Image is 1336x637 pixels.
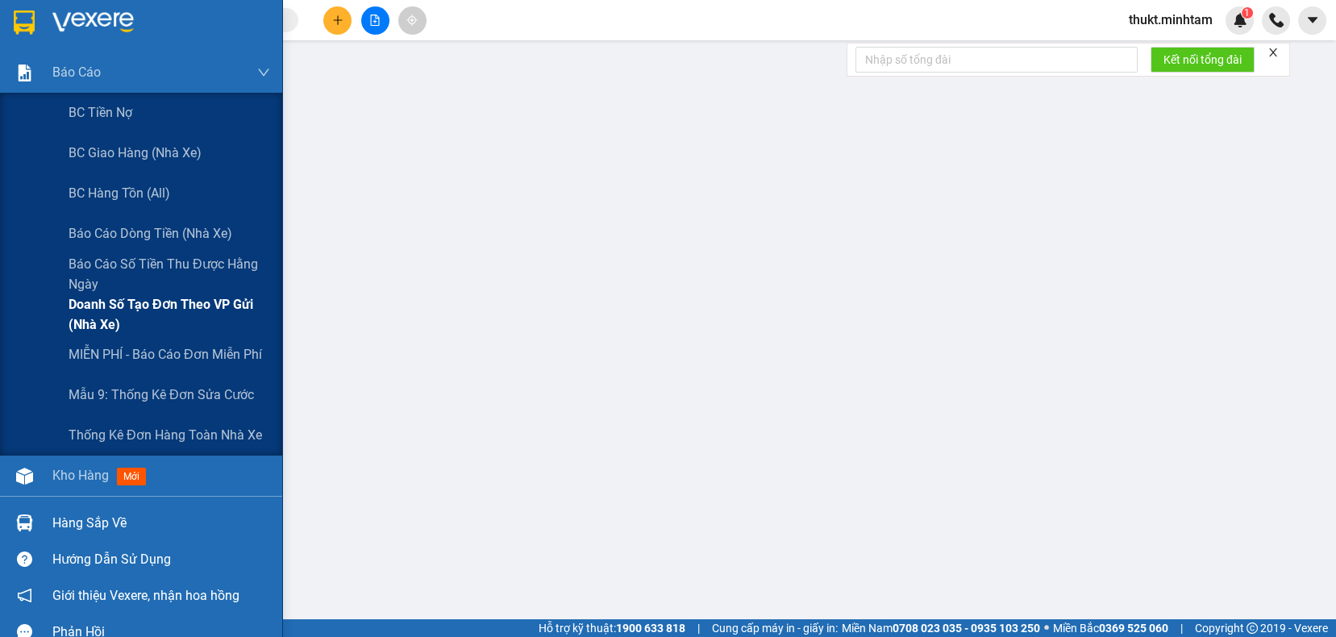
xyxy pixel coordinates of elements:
[697,619,700,637] span: |
[1305,13,1320,27] span: caret-down
[16,65,33,81] img: solution-icon
[1099,622,1168,635] strong: 0369 525 060
[332,15,343,26] span: plus
[52,547,270,572] div: Hướng dẫn sử dụng
[69,294,270,335] span: Doanh số tạo đơn theo VP gửi (nhà xe)
[69,143,202,163] span: BC giao hàng (nhà xe)
[52,62,101,82] span: Báo cáo
[1116,10,1226,30] span: thukt.minhtam
[323,6,352,35] button: plus
[406,15,418,26] span: aim
[69,183,170,203] span: BC hàng tồn (all)
[398,6,427,35] button: aim
[1180,619,1183,637] span: |
[616,622,685,635] strong: 1900 633 818
[69,254,270,294] span: Báo cáo số tiền thu được hằng ngày
[14,10,35,35] img: logo-vxr
[52,511,270,535] div: Hàng sắp về
[16,514,33,531] img: warehouse-icon
[1242,7,1253,19] sup: 1
[69,385,254,405] span: Mẫu 9: Thống kê đơn sửa cước
[52,585,239,606] span: Giới thiệu Vexere, nhận hoa hồng
[539,619,685,637] span: Hỗ trợ kỹ thuật:
[69,223,232,244] span: Báo cáo dòng tiền (nhà xe)
[842,619,1040,637] span: Miền Nam
[855,47,1138,73] input: Nhập số tổng đài
[893,622,1040,635] strong: 0708 023 035 - 0935 103 250
[69,102,132,123] span: BC Tiền Nợ
[1267,47,1279,58] span: close
[1269,13,1284,27] img: phone-icon
[1044,625,1049,631] span: ⚪️
[1053,619,1168,637] span: Miền Bắc
[117,468,146,485] span: mới
[1233,13,1247,27] img: icon-new-feature
[712,619,838,637] span: Cung cấp máy in - giấy in:
[17,588,32,603] span: notification
[52,468,109,483] span: Kho hàng
[69,344,262,364] span: MIỄN PHÍ - Báo cáo đơn miễn phí
[369,15,381,26] span: file-add
[1247,622,1258,634] span: copyright
[16,468,33,485] img: warehouse-icon
[17,552,32,567] span: question-circle
[1163,51,1242,69] span: Kết nối tổng đài
[1298,6,1326,35] button: caret-down
[69,425,262,445] span: Thống kê đơn hàng toàn nhà xe
[1244,7,1250,19] span: 1
[257,66,270,79] span: down
[1151,47,1255,73] button: Kết nối tổng đài
[361,6,389,35] button: file-add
